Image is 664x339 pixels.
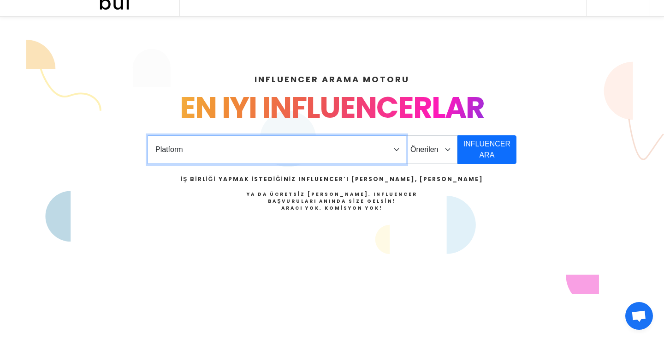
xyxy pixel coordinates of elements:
strong: Aracı Yok, Komisyon Yok! [281,205,383,212]
div: Açık sohbet [625,302,653,330]
h4: Ya da Ücretsiz [PERSON_NAME], Influencer Başvuruları Anında Size Gelsin! [181,191,483,212]
h2: İş Birliği Yapmak İstediğiniz Influencer’ı [PERSON_NAME], [PERSON_NAME] [181,175,483,183]
h4: INFLUENCER ARAMA MOTORU [33,73,631,85]
button: INFLUENCER ARA [457,135,516,164]
div: EN IYI INFLUENCERLAR [33,85,631,130]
